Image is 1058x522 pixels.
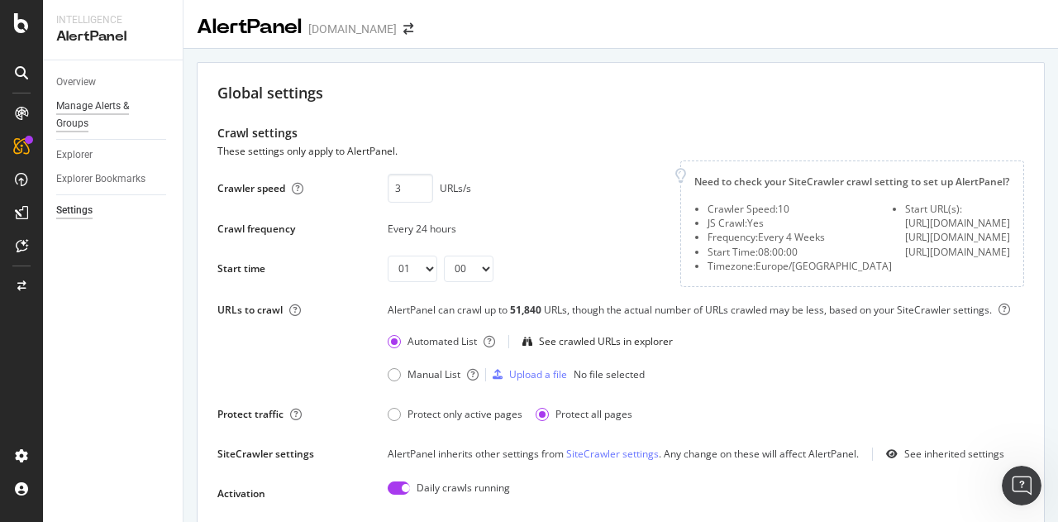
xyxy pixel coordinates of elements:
div: URLs/s [440,181,471,195]
div: SiteCrawler settings [217,447,314,461]
li: Start Time: 08:00:00 [708,245,892,259]
div: Crawl frequency [217,222,295,236]
div: Crawl settings [217,124,1024,142]
div: [URL][DOMAIN_NAME] [905,230,1010,244]
li: Timezone: Europe/[GEOGRAPHIC_DATA] [708,259,892,273]
div: See crawled URLs in explorer [539,334,673,348]
div: AlertPanel [197,13,302,41]
div: Automated List [407,334,477,348]
a: See crawled URLs in explorer [522,334,673,348]
div: 51,840 [510,303,544,317]
li: Frequency: Every 4 Weeks [708,230,892,244]
div: Settings [56,202,93,219]
div: Protect all pages [536,407,632,421]
a: Overview [56,74,171,91]
div: Global settings [217,83,1024,104]
a: Settings [56,202,171,219]
div: Daily crawls running [417,481,510,507]
div: Protect only active pages [388,407,522,421]
div: [URL][DOMAIN_NAME] [905,216,1010,230]
div: Explorer Bookmarks [56,170,145,188]
div: Protect all pages [555,407,632,421]
div: Every 24 hours [388,222,660,236]
div: URLs to crawl [217,303,283,317]
div: Overview [56,74,96,91]
a: SiteCrawler settings [566,447,659,461]
div: [URL][DOMAIN_NAME] [905,245,1010,259]
div: AlertPanel [56,27,169,46]
div: Upload a file [509,367,567,381]
div: [DOMAIN_NAME] [308,21,397,37]
a: Manage Alerts & Groups [56,98,171,132]
div: Need to check your SiteCrawler crawl setting to set up AlertPanel? [694,175,1010,189]
div: Explorer [56,146,93,164]
button: Upload a file [493,362,567,388]
div: These settings only apply to AlertPanel. [217,142,398,160]
li: Start URL(s): [905,202,1010,216]
iframe: Intercom live chat [1002,466,1041,505]
div: Protect traffic [217,407,284,421]
div: Crawler speed [217,181,285,195]
div: Automated List [388,334,477,348]
div: arrow-right-arrow-left [403,23,413,35]
div: Manual List [407,367,460,381]
div: Start time [217,261,265,275]
div: Protect only active pages [407,407,522,421]
div: See inherited settings [904,447,1004,461]
li: Crawler Speed: 10 [708,202,892,216]
a: Explorer [56,146,171,164]
div: Manual List [388,367,460,381]
div: AlertPanel inherits other settings from . Any change on these will affect AlertPanel. [388,447,859,461]
div: AlertPanel can crawl up to URLs, though the actual number of URLs crawled may be less, based on y... [388,302,1024,328]
div: Manage Alerts & Groups [56,98,155,132]
div: No file selected [574,367,645,381]
div: Intelligence [56,13,169,27]
button: See crawled URLs in explorer [522,328,673,355]
a: Explorer Bookmarks [56,170,171,188]
div: Activation [217,486,265,500]
li: JS Crawl: Yes [708,216,892,230]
